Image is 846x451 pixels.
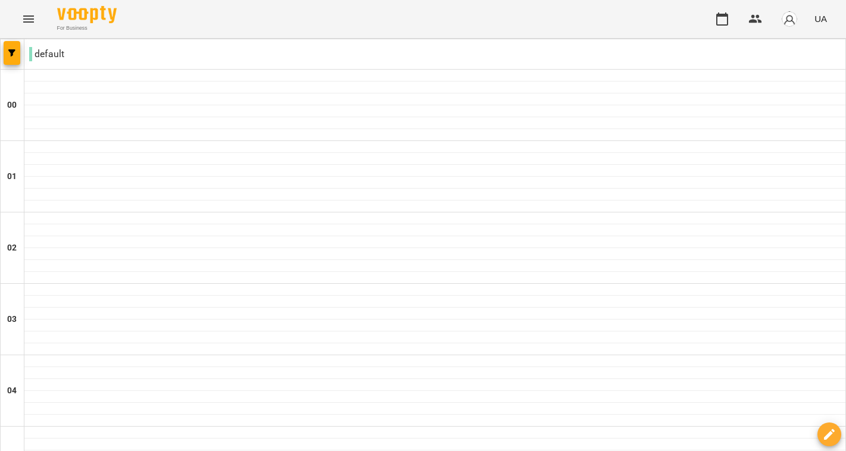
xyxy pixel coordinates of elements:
[7,242,17,255] h6: 02
[14,5,43,33] button: Menu
[810,8,832,30] button: UA
[7,313,17,326] h6: 03
[57,6,117,23] img: Voopty Logo
[7,170,17,183] h6: 01
[7,99,17,112] h6: 00
[7,384,17,397] h6: 04
[29,47,64,61] p: default
[814,12,827,25] span: UA
[781,11,798,27] img: avatar_s.png
[57,24,117,32] span: For Business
